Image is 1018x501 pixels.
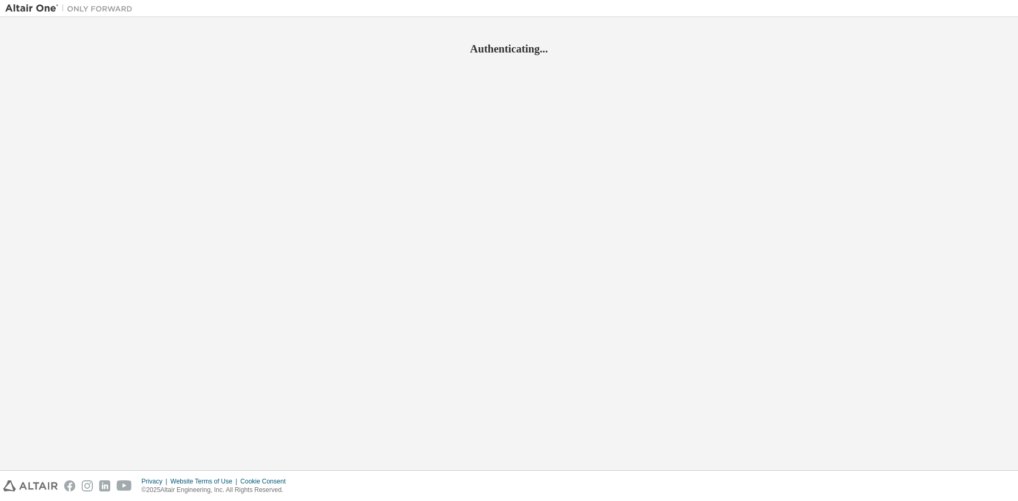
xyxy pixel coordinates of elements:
[5,42,1013,56] h2: Authenticating...
[64,480,75,491] img: facebook.svg
[99,480,110,491] img: linkedin.svg
[5,3,138,14] img: Altair One
[142,486,292,495] p: © 2025 Altair Engineering, Inc. All Rights Reserved.
[170,477,240,486] div: Website Terms of Use
[142,477,170,486] div: Privacy
[240,477,292,486] div: Cookie Consent
[117,480,132,491] img: youtube.svg
[82,480,93,491] img: instagram.svg
[3,480,58,491] img: altair_logo.svg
